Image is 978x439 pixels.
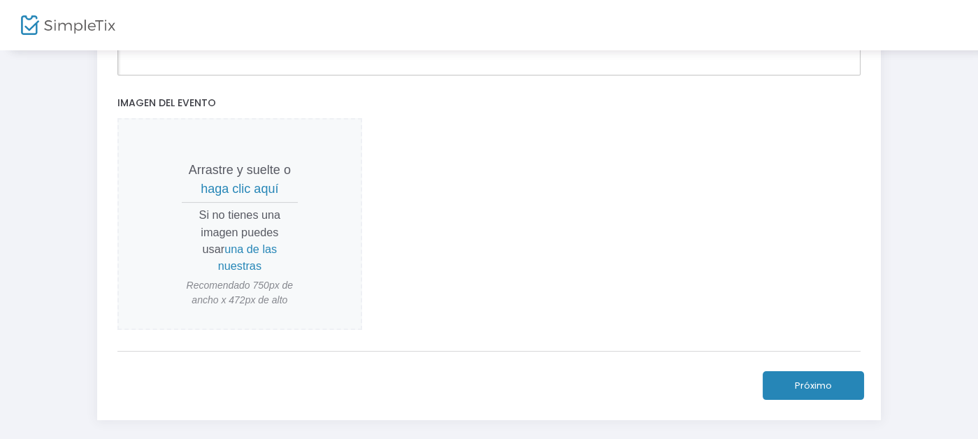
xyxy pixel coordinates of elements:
font: haga clic aquí [201,182,278,196]
font: Si no tienes una imagen puedes usar [199,208,281,255]
font: una de las nuestras [218,243,277,272]
font: Arrastre y suelte o [189,163,291,177]
font: Recomendado 750px de ancho x 472px de alto [187,280,294,305]
font: Próximo [795,379,832,392]
button: Próximo [763,371,864,400]
font: Imagen del evento [117,96,216,110]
